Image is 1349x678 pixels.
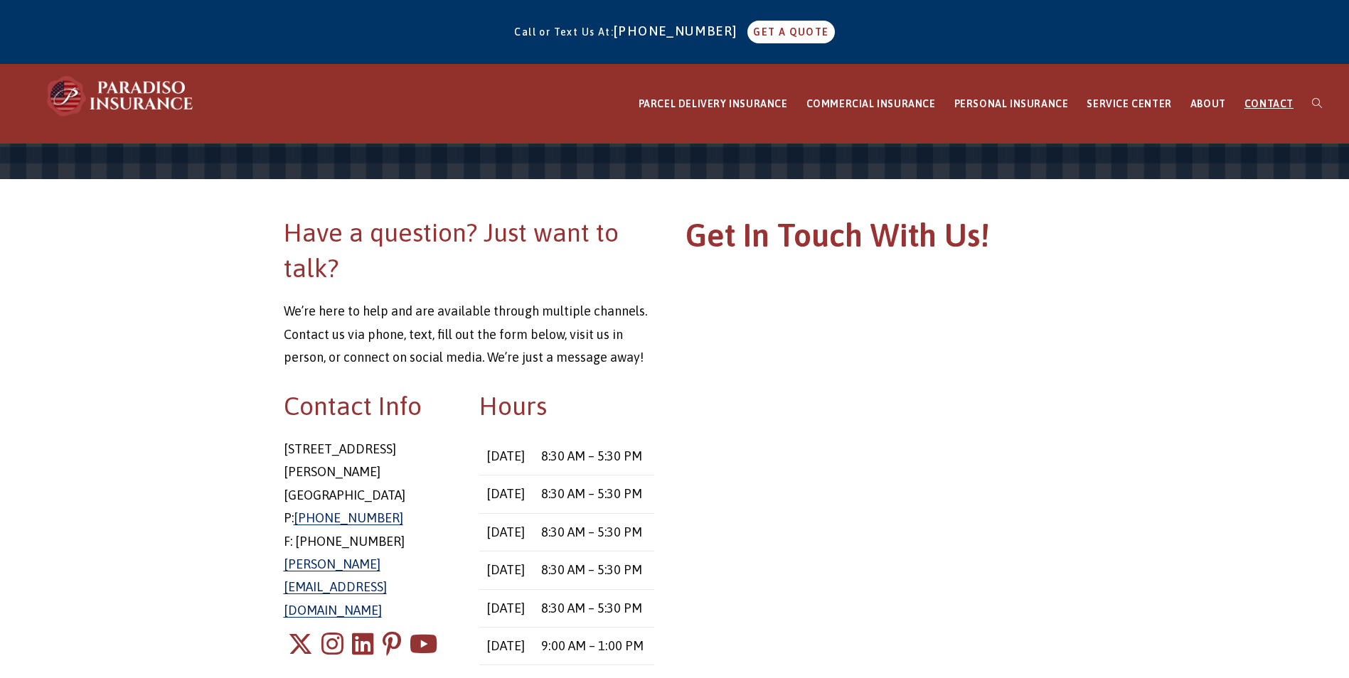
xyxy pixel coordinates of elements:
[479,475,533,513] td: [DATE]
[639,98,788,109] span: PARCEL DELIVERY INSURANCE
[541,562,642,577] time: 8:30 AM – 5:30 PM
[1087,98,1171,109] span: SERVICE CENTER
[541,448,642,463] time: 8:30 AM – 5:30 PM
[383,622,401,667] a: Pinterest
[284,556,387,618] a: [PERSON_NAME][EMAIL_ADDRESS][DOMAIN_NAME]
[686,215,1057,264] h1: Get In Touch With Us!
[806,98,936,109] span: COMMERCIAL INSURANCE
[945,65,1078,144] a: PERSONAL INSURANCE
[541,638,644,653] time: 9:00 AM – 1:00 PM
[294,510,403,525] a: [PHONE_NUMBER]
[43,75,199,117] img: Paradiso Insurance
[747,21,834,43] a: GET A QUOTE
[1077,65,1180,144] a: SERVICE CENTER
[541,524,642,539] time: 8:30 AM – 5:30 PM
[479,438,533,475] td: [DATE]
[479,388,654,424] h2: Hours
[541,601,642,615] time: 8:30 AM – 5:30 PM
[1235,65,1303,144] a: CONTACT
[479,627,533,664] td: [DATE]
[614,23,745,38] a: [PHONE_NUMBER]
[629,65,797,144] a: PARCEL DELIVERY INSURANCE
[541,486,642,501] time: 8:30 AM – 5:30 PM
[1181,65,1235,144] a: ABOUT
[284,438,459,622] p: [STREET_ADDRESS] [PERSON_NAME][GEOGRAPHIC_DATA] P: F: [PHONE_NUMBER]
[686,263,1057,646] iframe: Contact Form
[479,513,533,551] td: [DATE]
[284,215,655,286] h2: Have a question? Just want to talk?
[288,622,313,667] a: X
[284,388,459,424] h2: Contact Info
[284,300,655,369] p: We’re here to help and are available through multiple channels. Contact us via phone, text, fill ...
[352,622,374,667] a: LinkedIn
[954,98,1069,109] span: PERSONAL INSURANCE
[479,589,533,627] td: [DATE]
[514,26,614,38] span: Call or Text Us At:
[479,551,533,589] td: [DATE]
[321,622,343,667] a: Instagram
[1244,98,1294,109] span: CONTACT
[410,622,437,667] a: Youtube
[797,65,945,144] a: COMMERCIAL INSURANCE
[1190,98,1226,109] span: ABOUT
